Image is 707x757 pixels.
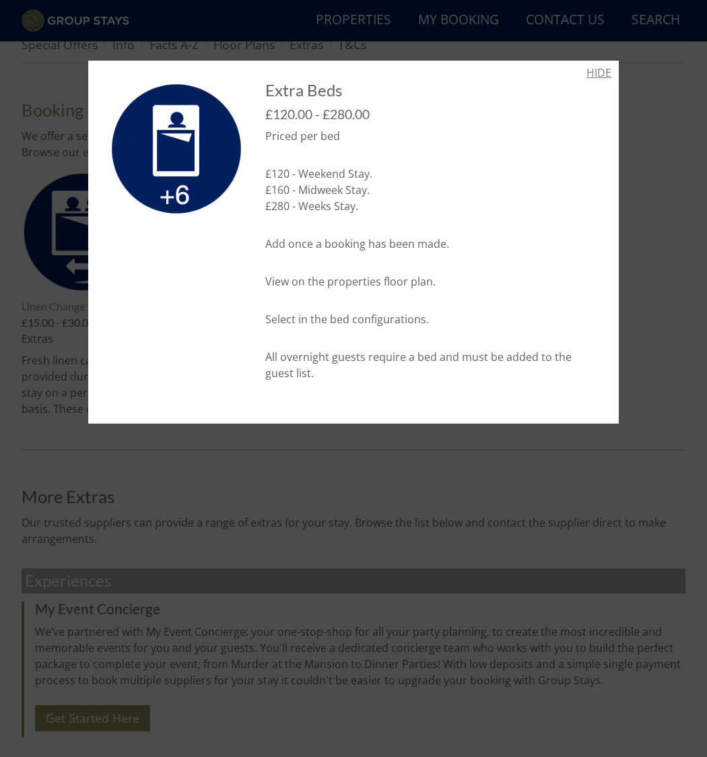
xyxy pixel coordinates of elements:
[265,81,598,99] h1: Extra Beds
[265,236,598,252] p: Add once a booking has been made.
[109,81,244,216] img: Extra Beds
[265,311,598,327] p: Select in the bed configurations.
[265,166,598,214] p: £120 - Weekend Stay. £160 - Midweek Stay. £280 - Weeks Stay.
[265,349,598,381] p: All overnight guests require a bed and must be added to the guest list.
[265,273,598,290] p: View on the properties floor plan.
[265,128,598,144] p: Priced per bed
[265,107,598,121] h2: £120.00 - £280.00
[586,65,611,81] a: HIDE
